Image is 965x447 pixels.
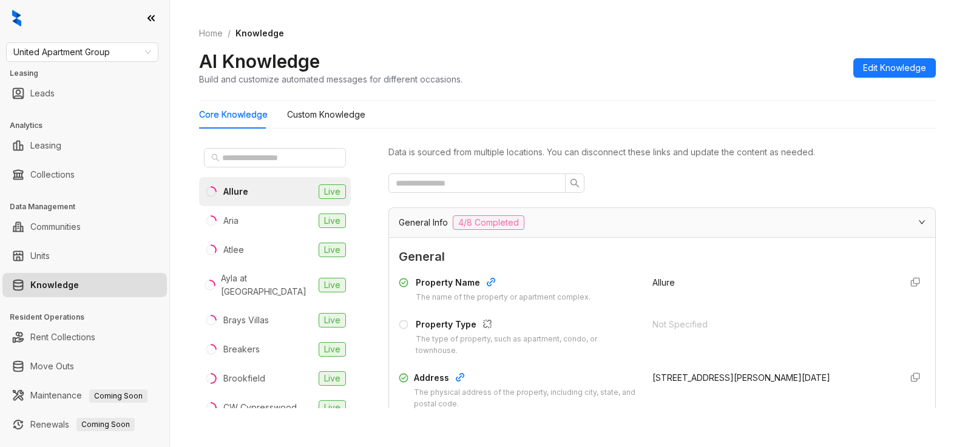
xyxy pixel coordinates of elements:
[30,354,74,378] a: Move Outs
[416,334,638,357] div: The type of property, such as apartment, condo, or townhouse.
[223,243,244,257] div: Atlee
[13,43,151,61] span: United Apartment Group
[319,213,346,228] span: Live
[10,201,169,212] h3: Data Management
[223,214,239,227] div: Aria
[570,178,580,188] span: search
[2,412,167,437] li: Renewals
[388,146,936,159] div: Data is sourced from multiple locations. You can disconnect these links and update the content as...
[10,120,169,131] h3: Analytics
[211,153,220,162] span: search
[319,371,346,386] span: Live
[228,27,231,40] li: /
[2,133,167,158] li: Leasing
[414,371,638,387] div: Address
[863,61,926,75] span: Edit Knowledge
[2,244,167,268] li: Units
[319,243,346,257] span: Live
[89,389,147,403] span: Coming Soon
[319,278,346,292] span: Live
[12,10,21,27] img: logo
[30,81,55,106] a: Leads
[197,27,225,40] a: Home
[652,318,892,331] div: Not Specified
[319,400,346,415] span: Live
[918,218,926,226] span: expanded
[221,272,314,298] div: Ayla at [GEOGRAPHIC_DATA]
[2,383,167,408] li: Maintenance
[652,277,675,287] span: Allure
[2,215,167,239] li: Communities
[223,343,260,356] div: Breakers
[389,208,935,237] div: General Info4/8 Completed
[223,401,297,414] div: CW Cypresswood
[223,185,248,198] div: Allure
[223,372,265,385] div: Brookfield
[30,133,61,158] a: Leasing
[30,273,79,297] a: Knowledge
[399,216,448,229] span: General Info
[2,325,167,349] li: Rent Collections
[2,354,167,378] li: Move Outs
[223,314,269,327] div: Brays Villas
[10,312,169,323] h3: Resident Operations
[416,318,638,334] div: Property Type
[2,163,167,187] li: Collections
[30,244,50,268] a: Units
[853,58,936,78] button: Edit Knowledge
[399,247,926,266] span: General
[30,163,75,187] a: Collections
[199,73,462,86] div: Build and customize automated messages for different occasions.
[2,273,167,297] li: Knowledge
[652,371,892,385] div: [STREET_ADDRESS][PERSON_NAME][DATE]
[319,313,346,328] span: Live
[414,387,638,410] div: The physical address of the property, including city, state, and postal code.
[319,184,346,199] span: Live
[287,108,365,121] div: Custom Knowledge
[199,50,320,73] h2: AI Knowledge
[2,81,167,106] li: Leads
[30,412,135,437] a: RenewalsComing Soon
[10,68,169,79] h3: Leasing
[30,325,95,349] a: Rent Collections
[453,215,524,230] span: 4/8 Completed
[76,418,135,431] span: Coming Soon
[319,342,346,357] span: Live
[416,292,591,303] div: The name of the property or apartment complex.
[235,28,284,38] span: Knowledge
[416,276,591,292] div: Property Name
[199,108,268,121] div: Core Knowledge
[30,215,81,239] a: Communities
